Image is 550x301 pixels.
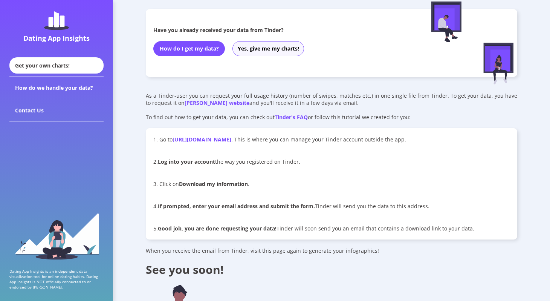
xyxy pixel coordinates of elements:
[275,114,308,121] a: Tinder's FAQ
[179,180,248,187] b: Download my information
[153,26,403,34] div: Have you already received your data from Tinder?
[11,34,102,43] div: Dating App Insights
[146,114,517,121] div: To find out how to get your data, you can check out or follow this tutorial we created for you:
[153,203,510,210] p: 4. Tinder will send you the data to this address.
[158,203,315,210] b: If prompted, enter your email address and submit the form.
[153,41,225,56] button: How do I get my data?
[173,136,231,143] a: [URL][DOMAIN_NAME]
[153,180,510,187] p: 3. Click on .
[146,262,517,277] div: See you soon!
[185,99,249,106] a: [PERSON_NAME] website
[483,43,513,84] img: female-figure-sitting.afd5d174.svg
[14,212,99,260] img: sidebar_girl.91b9467e.svg
[153,158,510,165] p: 2. the way you registered on Tinder.
[9,269,104,290] p: Dating App Insights is an independent data visualization tool for online dating habits. Dating Ap...
[146,92,517,106] div: As a Tinder-user you can request your full usage history (number of swipes, matches etc.) in one ...
[44,11,69,30] img: dating-app-insights-logo.5abe6921.svg
[9,57,104,74] div: Get your own charts!
[158,225,277,232] b: Good job, you are done requesting your data!
[431,2,461,42] img: male-figure-sitting.c9faa881.svg
[153,225,510,232] p: 5. Tinder will soon send you an email that contains a download link to your data.
[9,77,104,99] div: How do we handle your data?
[158,158,215,165] b: Log into your account
[232,41,304,56] button: Yes, give me my charts!
[9,99,104,122] div: Contact Us
[153,136,510,143] p: 1. Go to . This is where you can manage your Tinder account outside the app.
[146,247,517,254] div: When you receive the email from Tinder, visit this page again to generate your infographics!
